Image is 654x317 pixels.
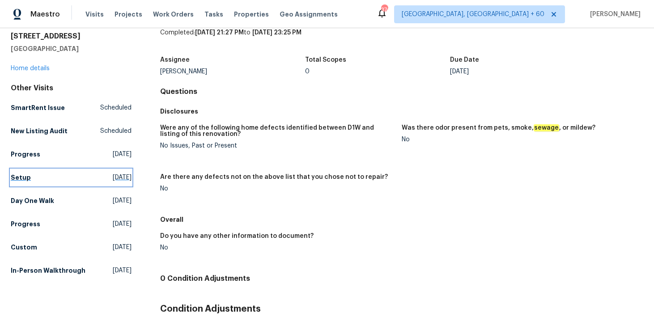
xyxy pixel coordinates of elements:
span: Scheduled [100,103,132,112]
span: Geo Assignments [280,10,338,19]
span: [DATE] 23:25 PM [252,30,302,36]
a: Custom[DATE] [11,239,132,255]
a: Setup[DATE] [11,169,132,186]
span: Visits [85,10,104,19]
a: New Listing AuditScheduled [11,123,132,139]
a: Progress[DATE] [11,216,132,232]
span: [DATE] [113,150,132,159]
div: 374 [381,5,387,14]
a: In-Person Walkthrough[DATE] [11,262,132,279]
h5: Day One Walk [11,196,54,205]
h5: In-Person Walkthrough [11,266,85,275]
h5: Were any of the following home defects identified between D1W and listing of this renovation? [160,125,395,137]
span: [DATE] [113,220,132,228]
span: [DATE] [113,173,132,182]
h5: Are there any defects not on the above list that you chose not to repair? [160,174,388,180]
h5: New Listing Audit [11,127,68,135]
div: No [160,186,395,192]
span: [DATE] [113,196,132,205]
h3: Condition Adjustments [160,304,643,313]
div: No [160,245,395,251]
h5: Custom [11,243,37,252]
div: Other Visits [11,84,132,93]
div: No [402,136,636,143]
h5: Assignee [160,57,190,63]
h2: [STREET_ADDRESS] [11,32,132,41]
h5: Disclosures [160,107,643,116]
span: [DATE] 21:27 PM [195,30,244,36]
h5: Total Scopes [305,57,346,63]
h5: Progress [11,220,40,228]
h5: SmartRent Issue [11,103,65,112]
h5: Progress [11,150,40,159]
h5: Due Date [450,57,479,63]
span: Projects [115,10,142,19]
a: Day One Walk[DATE] [11,193,132,209]
span: [DATE] [113,243,132,252]
span: Scheduled [100,127,132,135]
div: 0 [305,68,450,75]
div: [PERSON_NAME] [160,68,305,75]
span: Maestro [30,10,60,19]
span: Work Orders [153,10,194,19]
em: sewage [534,124,559,131]
h5: Setup [11,173,31,182]
h5: Do you have any other information to document? [160,233,314,239]
span: [GEOGRAPHIC_DATA], [GEOGRAPHIC_DATA] + 60 [402,10,544,19]
h5: Overall [160,215,643,224]
span: Tasks [204,11,223,17]
span: [PERSON_NAME] [586,10,641,19]
a: Progress[DATE] [11,146,132,162]
h5: [GEOGRAPHIC_DATA] [11,44,132,53]
a: SmartRent IssueScheduled [11,100,132,116]
div: No Issues, Past or Present [160,143,395,149]
span: [DATE] [113,266,132,275]
h4: Questions [160,87,643,96]
div: [DATE] [450,68,595,75]
div: Completed: to [160,28,643,51]
h5: Was there odor present from pets, smoke, , or mildew? [402,125,595,131]
a: Home details [11,65,50,72]
span: Properties [234,10,269,19]
h4: 0 Condition Adjustments [160,274,643,283]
